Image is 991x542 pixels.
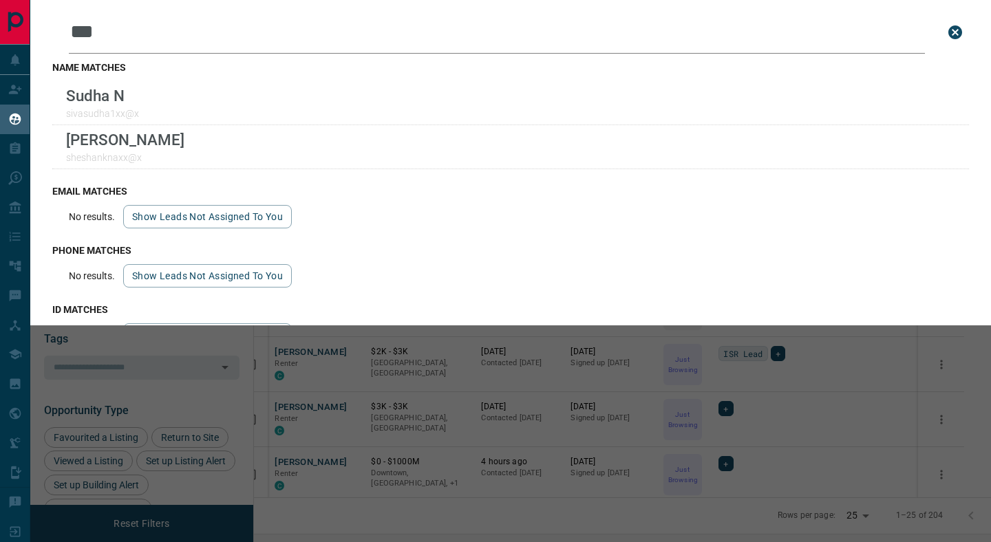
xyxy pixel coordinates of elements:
h3: name matches [52,62,969,73]
p: No results. [69,270,115,281]
p: No results. [69,211,115,222]
p: sheshanknaxx@x [66,152,184,163]
p: sivasudha1xx@x [66,108,139,119]
h3: phone matches [52,245,969,256]
button: show leads not assigned to you [123,264,292,288]
h3: email matches [52,186,969,197]
h3: id matches [52,304,969,315]
p: [PERSON_NAME] [66,131,184,149]
button: close search bar [941,19,969,46]
p: Sudha N [66,87,139,105]
button: show leads not assigned to you [123,205,292,228]
button: show leads not assigned to you [123,323,292,347]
